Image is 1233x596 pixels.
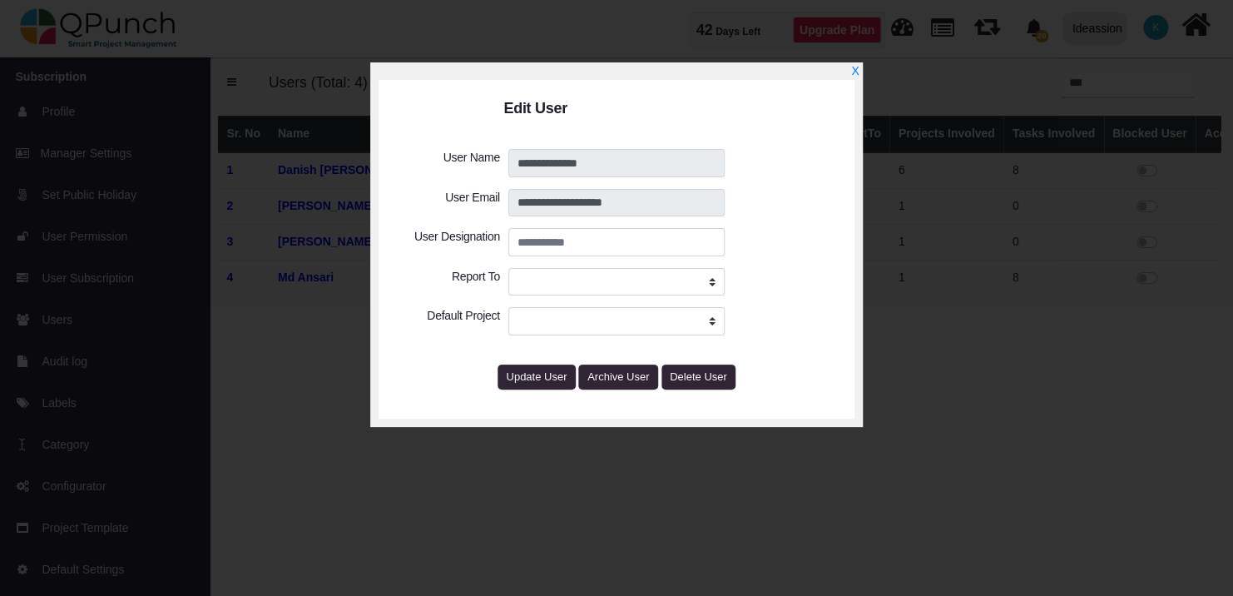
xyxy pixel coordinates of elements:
button: Archive User [578,365,657,390]
a: X [851,64,859,77]
span: Update User [506,370,567,383]
button: Update User [498,365,576,390]
span: Archive User [587,370,649,383]
b: Edit User [503,100,567,117]
div: User Email [392,189,504,217]
button: Delete User [661,365,736,390]
div: User Designation [392,228,504,256]
div: Default Project [392,307,504,335]
div: User Name [392,149,504,177]
div: Report To [392,268,504,296]
span: Delete User [670,370,727,383]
